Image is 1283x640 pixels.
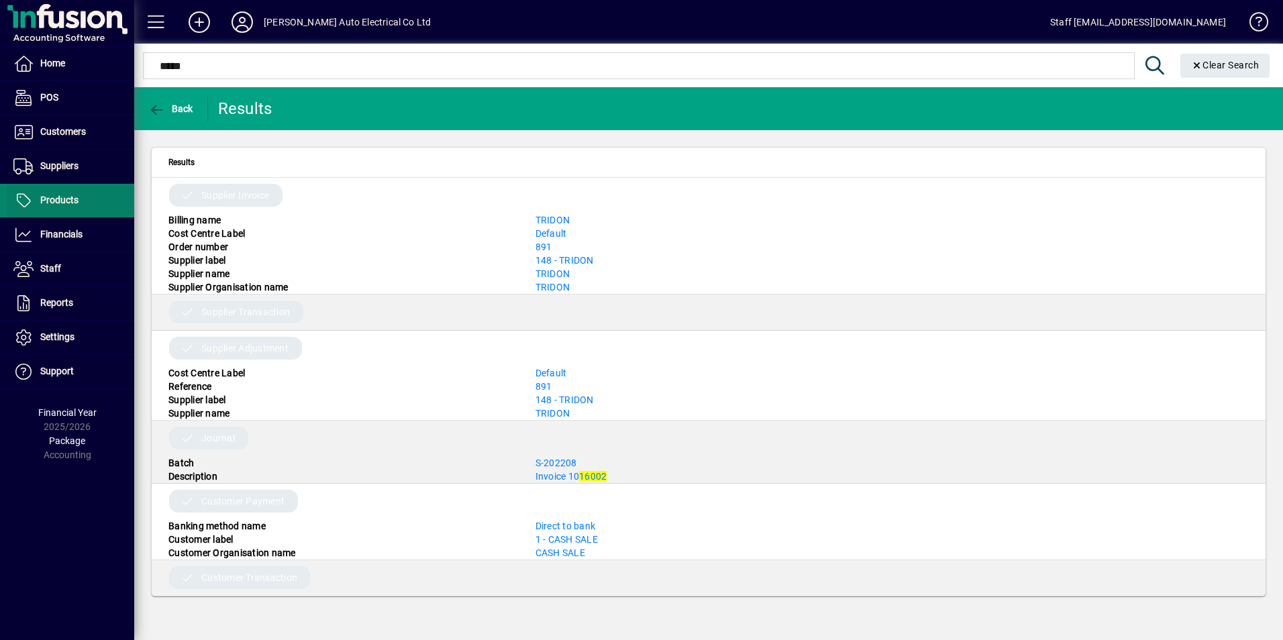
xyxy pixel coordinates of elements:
a: Products [7,184,134,217]
button: Clear [1180,54,1270,78]
a: 891 [535,242,552,252]
div: Banking method name [158,519,525,533]
button: Profile [221,10,264,34]
span: Supplier Invoice [201,189,269,202]
span: Support [40,366,74,376]
div: Supplier name [158,407,525,420]
span: Home [40,58,65,68]
a: POS [7,81,134,115]
div: Staff [EMAIL_ADDRESS][DOMAIN_NAME] [1050,11,1226,33]
a: Default [535,368,567,378]
a: 891 [535,381,552,392]
a: CASH SALE [535,547,585,558]
span: Customer Transaction [201,571,297,584]
span: Suppliers [40,160,79,171]
span: Staff [40,263,61,274]
span: Back [148,103,193,114]
a: Invoice 1016002 [535,471,607,482]
span: Products [40,195,79,205]
div: Supplier label [158,393,525,407]
span: Settings [40,331,74,342]
a: 148 - TRIDON [535,394,594,405]
div: Customer Organisation name [158,546,525,559]
div: Results [218,98,275,119]
span: Customer Payment [201,494,285,508]
div: Order number [158,240,525,254]
app-page-header-button: Back [134,97,208,121]
a: Knowledge Base [1239,3,1266,46]
a: 1 - CASH SALE [535,534,598,545]
a: Staff [7,252,134,286]
span: Reports [40,297,73,308]
a: Reports [7,286,134,320]
span: Journal [201,431,235,445]
div: Supplier name [158,267,525,280]
a: TRIDON [535,268,570,279]
div: Batch [158,456,525,470]
span: Financials [40,229,83,239]
a: Financials [7,218,134,252]
a: Default [535,228,567,239]
span: Invoice 10 [535,471,607,482]
a: TRIDON [535,282,570,292]
div: Cost Centre Label [158,366,525,380]
div: Billing name [158,213,525,227]
span: Financial Year [38,407,97,418]
div: Supplier label [158,254,525,267]
a: Support [7,355,134,388]
button: Add [178,10,221,34]
a: 148 - TRIDON [535,255,594,266]
div: Customer label [158,533,525,546]
a: Settings [7,321,134,354]
div: Description [158,470,525,483]
span: Customers [40,126,86,137]
span: Supplier Adjustment [201,341,289,355]
div: Supplier Organisation name [158,280,525,294]
button: Back [145,97,197,121]
a: Direct to bank [535,521,596,531]
a: Customers [7,115,134,149]
span: Clear Search [1191,60,1260,70]
span: Supplier Transaction [201,305,290,319]
a: TRIDON [535,215,570,225]
span: POS [40,92,58,103]
div: Reference [158,380,525,393]
div: [PERSON_NAME] Auto Electrical Co Ltd [264,11,431,33]
div: Cost Centre Label [158,227,525,240]
span: Package [49,435,85,446]
a: Suppliers [7,150,134,183]
a: Home [7,47,134,81]
a: S-202208 [535,458,577,468]
span: Results [168,155,195,170]
em: 16002 [579,471,607,482]
a: TRIDON [535,408,570,419]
